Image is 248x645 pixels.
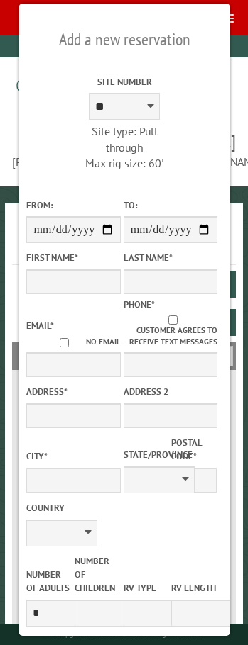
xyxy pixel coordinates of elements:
[123,385,217,398] label: Address 2
[123,315,217,349] label: Customer agrees to receive text messages
[12,130,235,169] span: [GEOGRAPHIC_DATA] [PERSON_NAME][EMAIL_ADDRESS][DOMAIN_NAME]
[123,198,217,212] label: To:
[42,336,120,348] label: No email
[74,554,119,595] label: Number of Children
[26,568,72,595] label: Number of Adults
[171,581,216,595] label: RV Length
[26,26,222,53] h2: Add a new reservation
[12,63,190,118] img: Campground Commander
[171,436,216,463] label: Postal Code
[77,155,171,171] div: Max rig size: 60'
[128,315,217,325] input: Customer agrees to receive text messages
[123,581,168,595] label: RV Type
[77,123,171,155] div: Site type: Pull through
[12,342,235,369] h2: Filters
[123,448,168,461] label: State/Province
[123,251,217,264] label: Last Name
[42,338,85,347] input: No email
[26,320,54,332] label: Email
[77,75,171,89] label: Site Number
[44,629,205,639] small: © Campground Commander LLC. All rights reserved.
[26,501,120,515] label: Country
[123,298,154,310] label: Phone
[26,198,120,212] label: From:
[12,226,235,265] h1: Reservations
[26,385,120,398] label: Address
[26,251,120,264] label: First Name
[26,449,120,463] label: City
